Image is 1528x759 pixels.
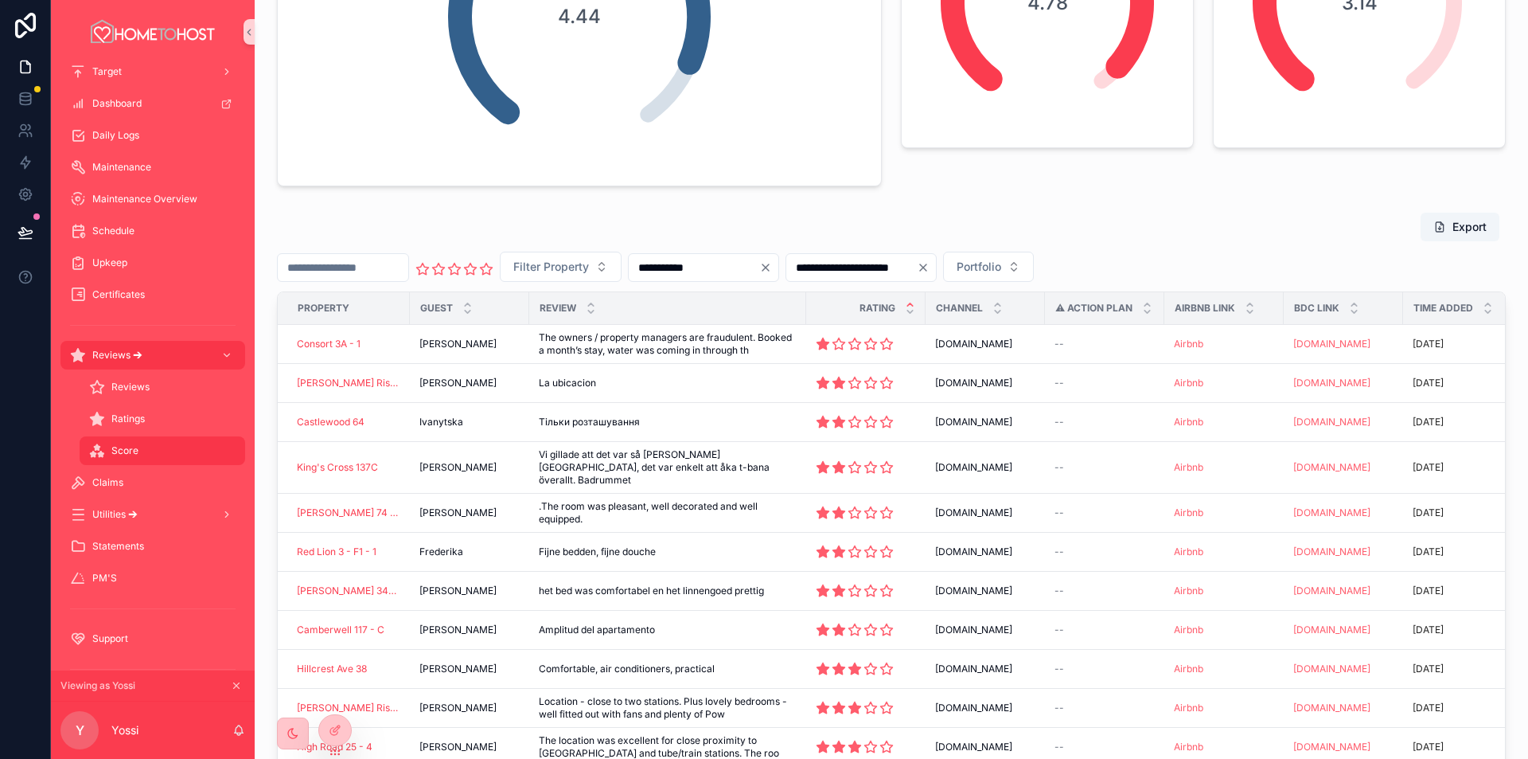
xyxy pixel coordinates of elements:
[60,564,245,593] a: PM'S
[80,373,245,401] a: Reviews
[539,585,797,597] a: het bed was comfortabel en het linnengoed prettig
[539,377,797,389] a: La ubicacion
[1174,338,1274,350] a: Airbnb
[1054,663,1155,675] a: --
[297,507,400,519] a: [PERSON_NAME] 74 - FC - 2
[297,461,378,474] a: King's Cross 137C
[419,546,463,558] span: Frederika
[92,161,151,174] span: Maintenance
[1293,461,1370,473] a: [DOMAIN_NAME]
[419,702,520,714] a: [PERSON_NAME]
[1293,338,1394,350] a: [DOMAIN_NAME]
[935,546,1012,558] span: [DOMAIN_NAME]
[60,248,245,277] a: Upkeep
[419,585,497,597] span: [PERSON_NAME]
[92,256,127,269] span: Upkeep
[419,461,497,474] span: [PERSON_NAME]
[539,331,797,357] span: The owners / property managers are fraudulent. Booked a month’s stay, water was coming in through th
[297,338,400,350] a: Consort 3A - 1
[936,302,983,315] span: Channel
[419,702,497,714] span: [PERSON_NAME]
[419,507,520,519] a: [PERSON_NAME]
[1293,741,1370,753] a: [DOMAIN_NAME]
[419,741,520,753] a: [PERSON_NAME]
[935,416,1012,428] span: [DOMAIN_NAME]
[1054,702,1064,714] span: --
[297,624,384,636] span: Camberwell 117 - C
[935,461,1035,474] a: [DOMAIN_NAME]
[92,225,134,237] span: Schedule
[1293,546,1370,558] a: [DOMAIN_NAME]
[419,663,497,675] span: [PERSON_NAME]
[539,448,797,487] a: Vi gillade att det var så [PERSON_NAME][GEOGRAPHIC_DATA], det var enkelt att åka t-bana överallt....
[1293,416,1370,428] a: [DOMAIN_NAME]
[1054,377,1155,389] a: --
[935,338,1012,350] span: [DOMAIN_NAME]
[419,338,497,350] span: [PERSON_NAME]
[1175,302,1235,315] span: Airbnb Link
[297,377,400,389] a: [PERSON_NAME] Rise 3 - B
[80,436,245,465] a: Score
[92,193,197,205] span: Maintenance Overview
[935,702,1012,714] span: [DOMAIN_NAME]
[917,261,936,274] button: Clear
[859,302,895,315] span: Rating
[1054,741,1064,753] span: --
[1174,461,1274,474] a: Airbnb
[1054,546,1155,558] a: --
[1054,461,1155,474] a: --
[1293,702,1394,714] a: [DOMAIN_NAME]
[539,500,797,526] a: .The room was pleasant, well decorated and well equipped.
[513,259,589,275] span: Filter Property
[1413,624,1444,636] p: [DATE]
[1293,624,1394,636] a: [DOMAIN_NAME]
[1054,416,1064,428] span: --
[935,585,1035,597] a: [DOMAIN_NAME]
[1174,585,1203,597] a: Airbnb
[1413,546,1513,558] a: [DATE]
[1413,461,1444,474] p: [DATE]
[419,416,520,428] a: Ivanytska
[80,405,245,433] a: Ratings
[539,663,797,675] a: Comfortable, air conditioners, practical
[1413,702,1444,714] p: [DATE]
[297,546,376,558] a: Red Lion 3 - F1 - 1
[419,663,520,675] a: [PERSON_NAME]
[1174,461,1203,473] a: Airbnb
[1293,507,1394,519] a: [DOMAIN_NAME]
[60,89,245,118] a: Dashboard
[419,546,520,558] a: Frederika
[1413,507,1513,519] a: [DATE]
[1174,624,1274,636] a: Airbnb
[419,741,497,753] span: [PERSON_NAME]
[1293,585,1370,597] a: [DOMAIN_NAME]
[60,679,135,692] span: Viewing as Yossi
[60,532,245,561] a: Statements
[540,302,576,315] span: Review
[1174,702,1274,714] a: Airbnb
[297,663,367,675] span: Hillcrest Ave 38
[111,722,138,738] p: Yossi
[539,663,715,675] span: Comfortable, air conditioners, practical
[1054,546,1064,558] span: --
[1413,741,1444,753] p: [DATE]
[297,702,400,714] a: [PERSON_NAME] Rise 3 - B
[1413,416,1444,428] p: [DATE]
[419,377,497,389] span: [PERSON_NAME]
[1293,663,1370,675] a: [DOMAIN_NAME]
[1413,377,1513,389] a: [DATE]
[92,632,128,645] span: Support
[297,585,400,597] a: [PERSON_NAME] 345 - 4
[419,624,520,636] a: [PERSON_NAME]
[420,302,453,315] span: Guest
[92,508,138,521] span: Utilities 🡪
[1054,338,1155,350] a: --
[297,663,400,675] a: Hillcrest Ave 38
[1293,377,1370,389] a: [DOMAIN_NAME]
[60,121,245,150] a: Daily Logs
[1174,624,1203,636] a: Airbnb
[419,338,520,350] a: [PERSON_NAME]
